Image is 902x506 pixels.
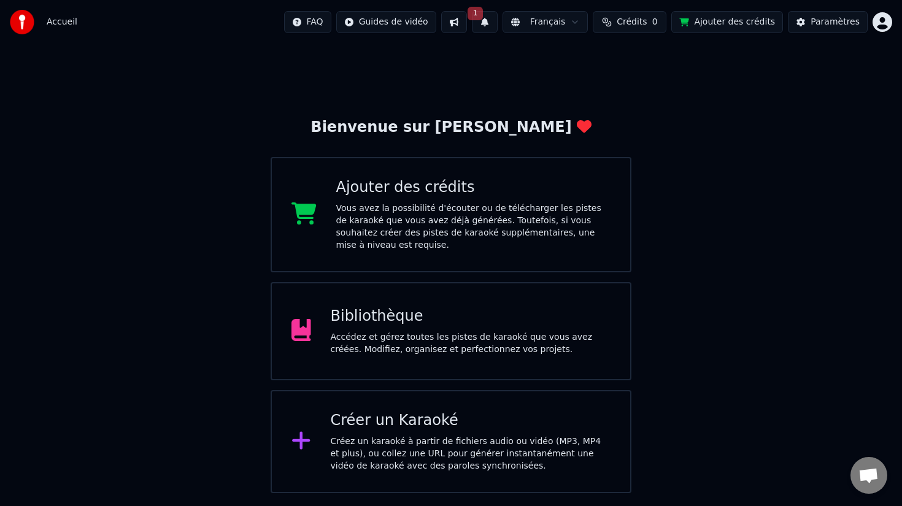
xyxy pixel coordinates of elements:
[331,411,611,431] div: Créer un Karaoké
[310,118,591,137] div: Bienvenue sur [PERSON_NAME]
[47,16,77,28] nav: breadcrumb
[468,7,484,20] span: 1
[671,11,783,33] button: Ajouter des crédits
[331,307,611,326] div: Bibliothèque
[336,11,436,33] button: Guides de vidéo
[850,457,887,494] a: Ouvrir le chat
[331,331,611,356] div: Accédez et gérez toutes les pistes de karaoké que vous avez créées. Modifiez, organisez et perfec...
[652,16,658,28] span: 0
[47,16,77,28] span: Accueil
[336,178,611,197] div: Ajouter des crédits
[811,16,860,28] div: Paramètres
[593,11,666,33] button: Crédits0
[331,435,611,472] div: Créez un karaoké à partir de fichiers audio ou vidéo (MP3, MP4 et plus), ou collez une URL pour g...
[788,11,868,33] button: Paramètres
[617,16,647,28] span: Crédits
[284,11,331,33] button: FAQ
[10,10,34,34] img: youka
[336,202,611,251] div: Vous avez la possibilité d'écouter ou de télécharger les pistes de karaoké que vous avez déjà gén...
[472,11,498,33] button: 1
